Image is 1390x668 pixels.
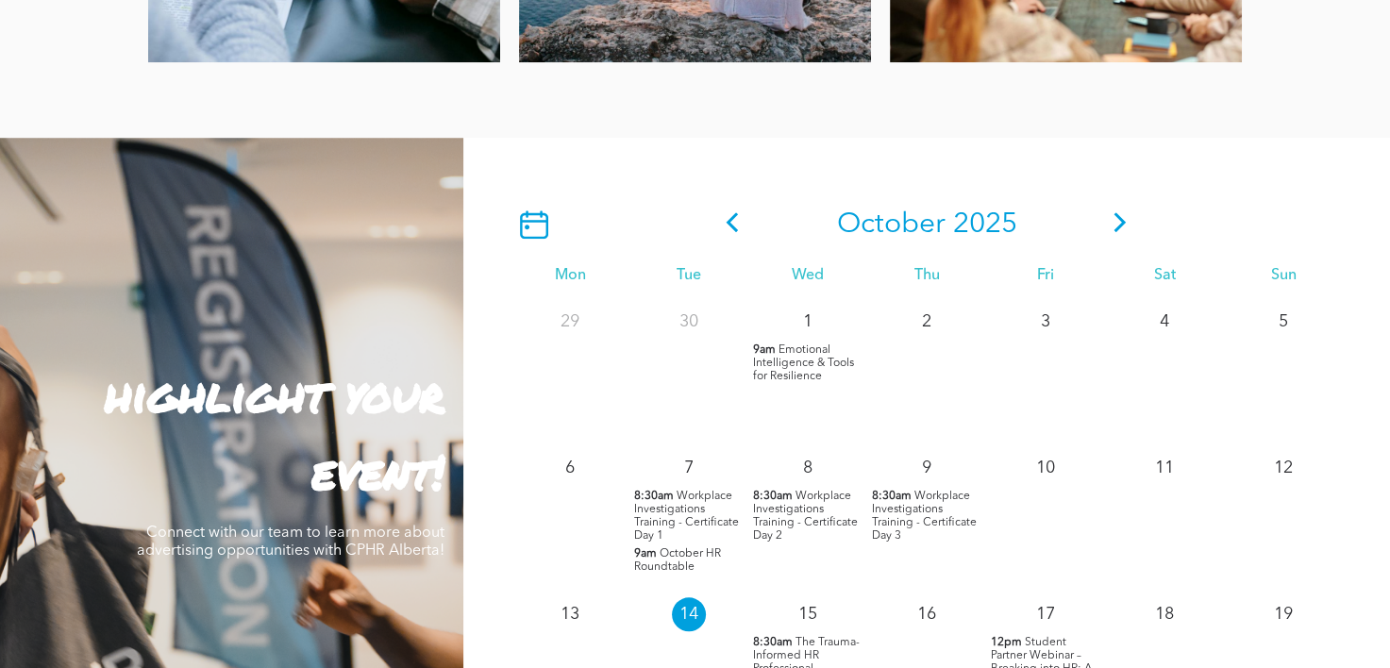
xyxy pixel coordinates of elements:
p: 13 [553,597,587,631]
span: 8:30am [634,490,674,503]
p: 4 [1147,305,1181,339]
p: 6 [553,451,587,485]
div: Thu [867,267,986,285]
span: 9am [753,343,776,357]
p: 2 [910,305,944,339]
span: Workplace Investigations Training - Certificate Day 1 [634,491,739,542]
p: 18 [1147,597,1181,631]
div: Tue [629,267,748,285]
strong: highlight your event! [105,360,444,505]
p: 10 [1029,451,1063,485]
p: 30 [672,305,706,339]
div: Mon [511,267,629,285]
span: Emotional Intelligence & Tools for Resilience [753,344,854,382]
p: 17 [1029,597,1063,631]
p: 16 [910,597,944,631]
p: 15 [791,597,825,631]
p: 9 [910,451,944,485]
span: October HR Roundtable [634,548,721,573]
span: Workplace Investigations Training - Certificate Day 3 [872,491,977,542]
p: 12 [1266,451,1300,485]
span: Workplace Investigations Training - Certificate Day 2 [753,491,858,542]
span: 9am [634,547,657,560]
p: 29 [553,305,587,339]
span: 8:30am [753,490,793,503]
span: 8:30am [872,490,912,503]
span: 2025 [952,210,1016,239]
span: Connect with our team to learn more about advertising opportunities with CPHR Alberta! [137,526,444,559]
p: 3 [1029,305,1063,339]
p: 8 [791,451,825,485]
p: 19 [1266,597,1300,631]
div: Sun [1224,267,1343,285]
p: 1 [791,305,825,339]
div: Wed [748,267,867,285]
div: Fri [986,267,1105,285]
p: 11 [1147,451,1181,485]
span: October [836,210,945,239]
div: Sat [1105,267,1224,285]
span: 12pm [991,636,1022,649]
span: 8:30am [753,636,793,649]
p: 14 [672,597,706,631]
p: 7 [672,451,706,485]
p: 5 [1266,305,1300,339]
